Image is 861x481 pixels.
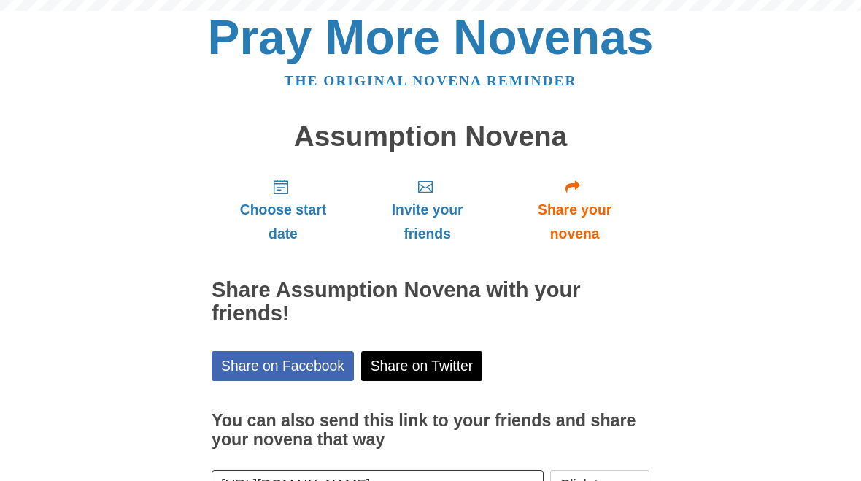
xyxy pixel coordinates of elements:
a: Invite your friends [355,166,500,253]
a: Choose start date [212,166,355,253]
a: The original novena reminder [285,73,577,88]
h1: Assumption Novena [212,121,649,153]
a: Share on Facebook [212,351,354,381]
h2: Share Assumption Novena with your friends! [212,279,649,326]
a: Share on Twitter [361,351,483,381]
span: Choose start date [226,198,340,246]
span: Share your novena [514,198,635,246]
h3: You can also send this link to your friends and share your novena that way [212,412,649,449]
a: Pray More Novenas [208,10,654,64]
a: Share your novena [500,166,649,253]
span: Invite your friends [369,198,485,246]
